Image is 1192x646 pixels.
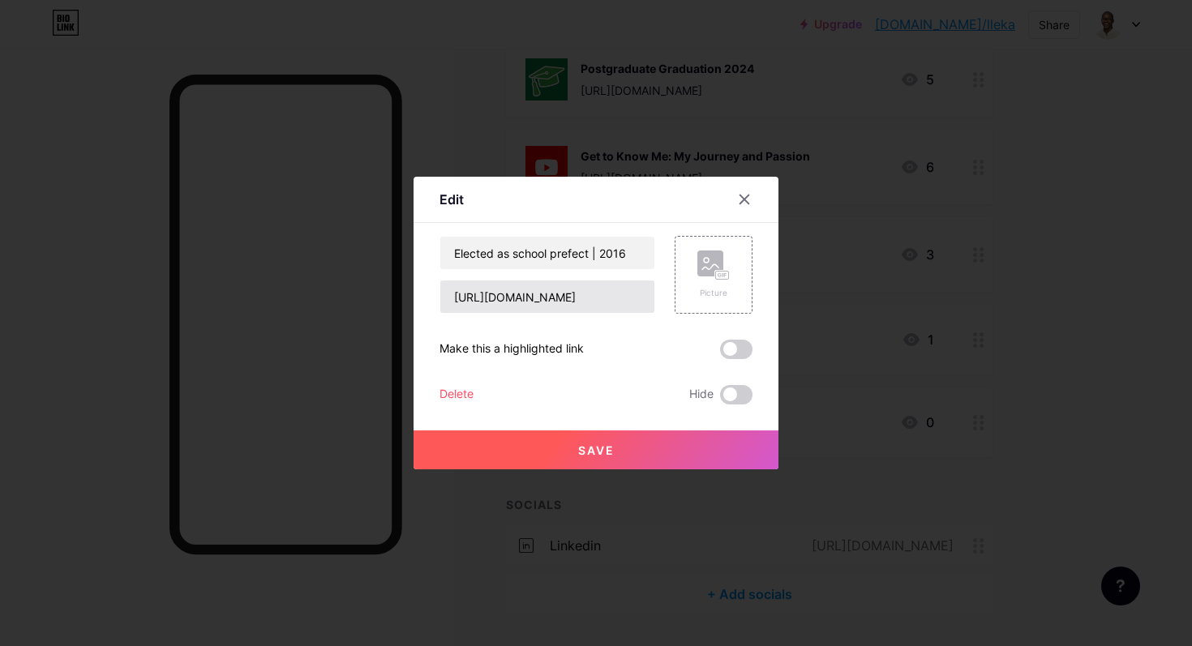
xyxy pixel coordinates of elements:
[440,280,654,313] input: URL
[439,340,584,359] div: Make this a highlighted link
[439,190,464,209] div: Edit
[439,385,474,404] div: Delete
[414,430,778,469] button: Save
[578,443,615,457] span: Save
[697,287,730,299] div: Picture
[689,385,714,404] span: Hide
[440,237,654,269] input: Title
